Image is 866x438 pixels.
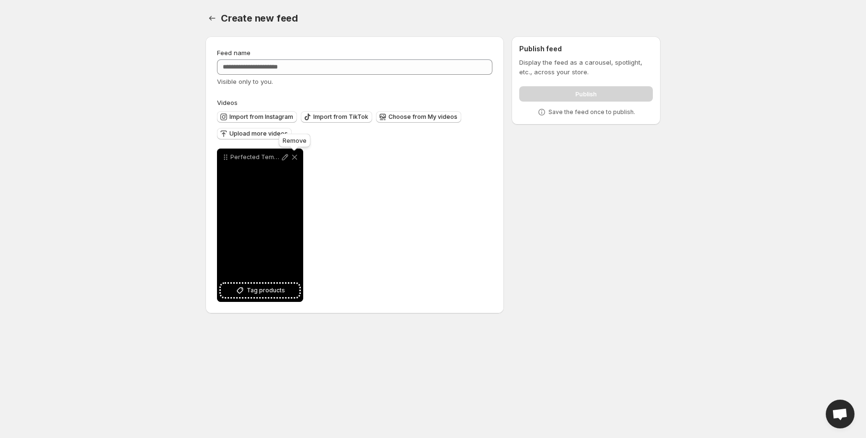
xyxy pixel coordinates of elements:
span: Create new feed [221,12,298,24]
span: Choose from My videos [388,113,457,121]
span: Import from TikTok [313,113,368,121]
button: Import from TikTok [301,111,372,123]
div: Perfected Template TOFU AD2 Original Chebe Ad 2Tag products [217,149,303,302]
span: Visible only to you. [217,78,273,85]
button: Choose from My videos [376,111,461,123]
button: Settings [205,12,219,25]
button: Import from Instagram [217,111,297,123]
span: Upload more videos [229,130,288,138]
span: Feed name [217,49,251,57]
button: Tag products [221,284,299,297]
span: Import from Instagram [229,113,293,121]
p: Perfected Template TOFU AD2 Original Chebe Ad 2 [230,153,280,161]
span: Tag products [247,286,285,295]
button: Upload more videos [217,128,292,139]
div: Open chat [826,400,855,428]
p: Display the feed as a carousel, spotlight, etc., across your store. [519,58,653,77]
span: Videos [217,99,238,106]
p: Save the feed once to publish. [548,108,635,116]
h2: Publish feed [519,44,653,54]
